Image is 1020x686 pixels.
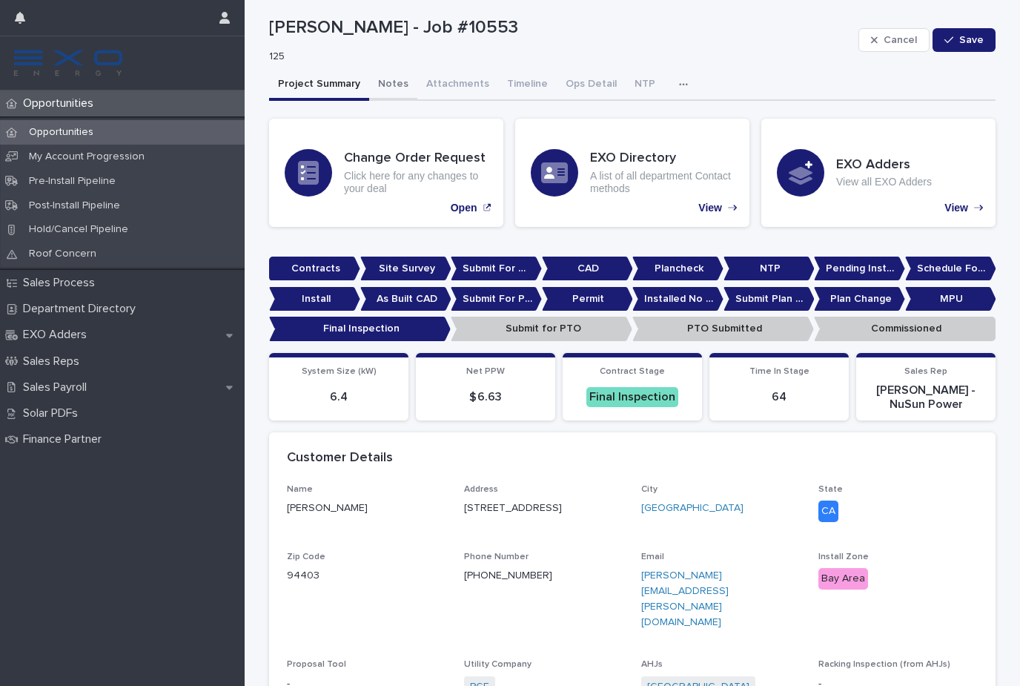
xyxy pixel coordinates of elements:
[542,287,633,311] p: Permit
[466,367,505,376] span: Net PPW
[749,367,809,376] span: Time In Stage
[557,70,626,101] button: Ops Detail
[641,553,664,561] span: Email
[17,223,140,236] p: Hold/Cancel Pipeline
[269,287,360,311] p: Install
[641,501,744,516] a: [GEOGRAPHIC_DATA]
[451,287,542,311] p: Submit For Permit
[287,568,446,584] p: 94403
[287,501,446,516] p: [PERSON_NAME]
[464,553,529,561] span: Phone Number
[17,380,99,395] p: Sales Payroll
[269,17,852,39] p: [PERSON_NAME] - Job #10553
[287,553,325,561] span: Zip Code
[600,367,665,376] span: Contract Stage
[17,276,107,290] p: Sales Process
[464,501,562,516] p: [STREET_ADDRESS]
[498,70,557,101] button: Timeline
[417,70,498,101] button: Attachments
[814,287,905,311] p: Plan Change
[641,660,663,669] span: AHJs
[858,28,930,52] button: Cancel
[302,367,377,376] span: System Size (kW)
[698,202,722,214] p: View
[451,202,477,214] p: Open
[17,328,99,342] p: EXO Adders
[586,387,678,407] div: Final Inspection
[17,354,91,369] p: Sales Reps
[287,485,313,494] span: Name
[626,70,664,101] button: NTP
[269,257,360,281] p: Contracts
[836,176,932,188] p: View all EXO Adders
[865,383,987,412] p: [PERSON_NAME] - NuSun Power
[17,199,132,212] p: Post-Install Pipeline
[17,175,127,188] p: Pre-Install Pipeline
[718,390,840,404] p: 64
[17,432,113,446] p: Finance Partner
[836,157,932,174] h3: EXO Adders
[515,119,749,227] a: View
[818,501,838,522] div: CA
[641,485,658,494] span: City
[17,96,105,111] p: Opportunities
[360,287,451,311] p: As Built CAD
[818,553,869,561] span: Install Zone
[17,151,156,163] p: My Account Progression
[464,570,552,581] a: [PHONE_NUMBER]
[590,170,734,195] p: A list of all department Contact methods
[761,119,996,227] a: View
[17,126,105,139] p: Opportunities
[904,367,947,376] span: Sales Rep
[451,317,632,341] p: Submit for PTO
[12,48,125,78] img: FKS5r6ZBThi8E5hshIGi
[590,151,734,167] h3: EXO Directory
[905,257,996,281] p: Schedule For Install
[944,202,968,214] p: View
[360,257,451,281] p: Site Survey
[542,257,633,281] p: CAD
[287,450,393,466] h2: Customer Details
[269,317,451,341] p: Final Inspection
[269,70,369,101] button: Project Summary
[818,660,950,669] span: Racking Inspection (from AHJs)
[344,151,488,167] h3: Change Order Request
[464,485,498,494] span: Address
[269,50,847,63] p: 125
[723,257,815,281] p: NTP
[641,570,729,627] a: [PERSON_NAME][EMAIL_ADDRESS][PERSON_NAME][DOMAIN_NAME]
[818,568,868,590] div: Bay Area
[17,406,90,420] p: Solar PDFs
[269,119,503,227] a: Open
[905,287,996,311] p: MPU
[464,660,531,669] span: Utility Company
[278,390,400,404] p: 6.4
[425,390,546,404] p: $ 6.63
[884,35,917,45] span: Cancel
[17,302,148,316] p: Department Directory
[632,257,723,281] p: Plancheck
[814,257,905,281] p: Pending Install Task
[814,317,996,341] p: Commissioned
[818,485,843,494] span: State
[933,28,996,52] button: Save
[451,257,542,281] p: Submit For CAD
[287,660,346,669] span: Proposal Tool
[632,317,814,341] p: PTO Submitted
[369,70,417,101] button: Notes
[632,287,723,311] p: Installed No Permit
[344,170,488,195] p: Click here for any changes to your deal
[723,287,815,311] p: Submit Plan Change
[17,248,108,260] p: Roof Concern
[959,35,984,45] span: Save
